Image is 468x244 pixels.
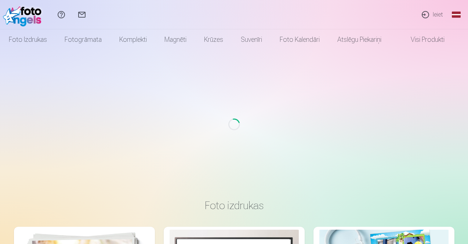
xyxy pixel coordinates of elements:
a: Magnēti [156,29,195,50]
a: Visi produkti [390,29,453,50]
a: Krūzes [195,29,232,50]
img: /fa1 [3,3,45,26]
a: Suvenīri [232,29,271,50]
a: Atslēgu piekariņi [329,29,390,50]
a: Fotogrāmata [56,29,110,50]
h3: Foto izdrukas [20,199,449,212]
a: Komplekti [110,29,156,50]
a: Foto kalendāri [271,29,329,50]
